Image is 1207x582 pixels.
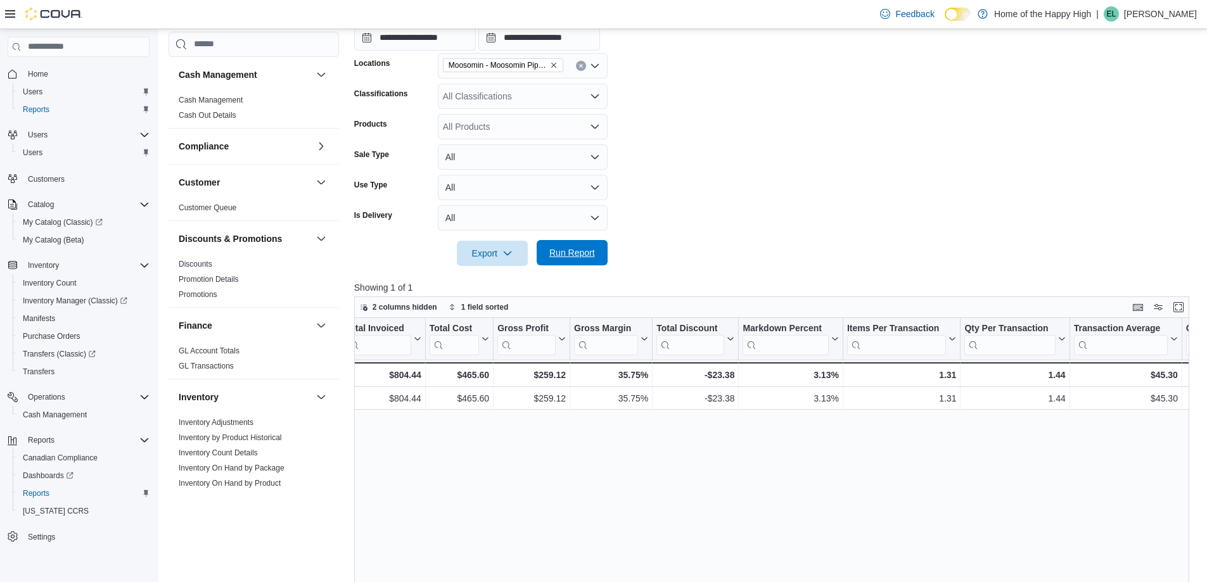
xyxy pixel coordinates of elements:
[895,8,934,20] span: Feedback
[179,464,284,472] a: Inventory On Hand by Package
[18,503,150,519] span: Washington CCRS
[497,391,566,406] div: $259.12
[964,391,1065,406] div: 1.44
[430,323,489,355] button: Total Cost
[179,68,311,81] button: Cash Management
[179,140,311,153] button: Compliance
[18,293,150,308] span: Inventory Manager (Classic)
[13,327,155,345] button: Purchase Orders
[179,433,282,442] a: Inventory by Product Historical
[656,391,734,406] div: -$23.38
[354,180,387,190] label: Use Type
[179,110,236,120] span: Cash Out Details
[3,65,155,83] button: Home
[23,278,77,288] span: Inventory Count
[354,25,476,51] input: Press the down key to open a popover containing a calendar.
[743,367,838,383] div: 3.13%
[3,196,155,213] button: Catalog
[179,176,220,189] h3: Customer
[13,484,155,502] button: Reports
[18,468,79,483] a: Dashboards
[497,323,566,355] button: Gross Profit
[847,323,947,335] div: Items Per Transaction
[3,388,155,406] button: Operations
[1096,6,1099,22] p: |
[179,274,239,284] span: Promotion Details
[23,433,150,448] span: Reports
[18,215,108,230] a: My Catalog (Classic)
[438,175,608,200] button: All
[18,232,89,248] a: My Catalog (Beta)
[354,149,389,160] label: Sale Type
[847,323,947,355] div: Items Per Transaction
[847,323,957,355] button: Items Per Transaction
[18,232,150,248] span: My Catalog (Beta)
[18,486,150,501] span: Reports
[430,323,479,335] div: Total Cost
[3,169,155,187] button: Customers
[314,67,329,82] button: Cash Management
[23,127,53,142] button: Users
[549,246,595,259] span: Run Report
[18,311,150,326] span: Manifests
[444,300,514,315] button: 1 field sorted
[169,256,339,307] div: Discounts & Promotions
[3,528,155,546] button: Settings
[23,367,54,377] span: Transfers
[179,362,234,370] a: GL Transactions
[18,275,82,291] a: Inventory Count
[1171,300,1186,315] button: Enter fullscreen
[574,391,648,406] div: 35.75%
[13,363,155,381] button: Transfers
[875,1,939,27] a: Feedback
[179,176,311,189] button: Customer
[25,8,82,20] img: Cova
[23,197,59,212] button: Catalog
[1074,391,1178,406] div: $45.30
[23,170,150,186] span: Customers
[179,391,219,403] h3: Inventory
[23,529,150,545] span: Settings
[169,343,339,379] div: Finance
[574,367,648,383] div: 35.75%
[656,323,724,355] div: Total Discount
[354,210,392,220] label: Is Delivery
[18,486,54,501] a: Reports
[23,488,49,498] span: Reports
[314,318,329,333] button: Finance
[23,66,53,82] a: Home
[449,59,547,72] span: Moosomin - Moosomin Pipestone - Fire & Flower
[354,58,390,68] label: Locations
[28,532,55,542] span: Settings
[18,364,150,379] span: Transfers
[430,323,479,355] div: Total Cost
[23,127,150,142] span: Users
[1073,367,1177,383] div: $45.30
[1151,300,1166,315] button: Display options
[28,435,54,445] span: Reports
[18,468,150,483] span: Dashboards
[23,258,150,273] span: Inventory
[179,203,236,213] span: Customer Queue
[179,346,239,356] span: GL Account Totals
[438,144,608,170] button: All
[743,323,828,355] div: Markdown Percent
[3,256,155,274] button: Inventory
[23,506,89,516] span: [US_STATE] CCRS
[345,323,411,355] div: Total Invoiced
[13,274,155,292] button: Inventory Count
[3,126,155,144] button: Users
[314,139,329,154] button: Compliance
[13,502,155,520] button: [US_STATE] CCRS
[1124,6,1197,22] p: [PERSON_NAME]
[3,431,155,449] button: Reports
[18,329,86,344] a: Purchase Orders
[18,84,150,99] span: Users
[179,96,243,104] a: Cash Management
[590,61,600,71] button: Open list of options
[1073,323,1167,355] div: Transaction Average
[28,69,48,79] span: Home
[179,463,284,473] span: Inventory On Hand by Package
[355,300,442,315] button: 2 columns hidden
